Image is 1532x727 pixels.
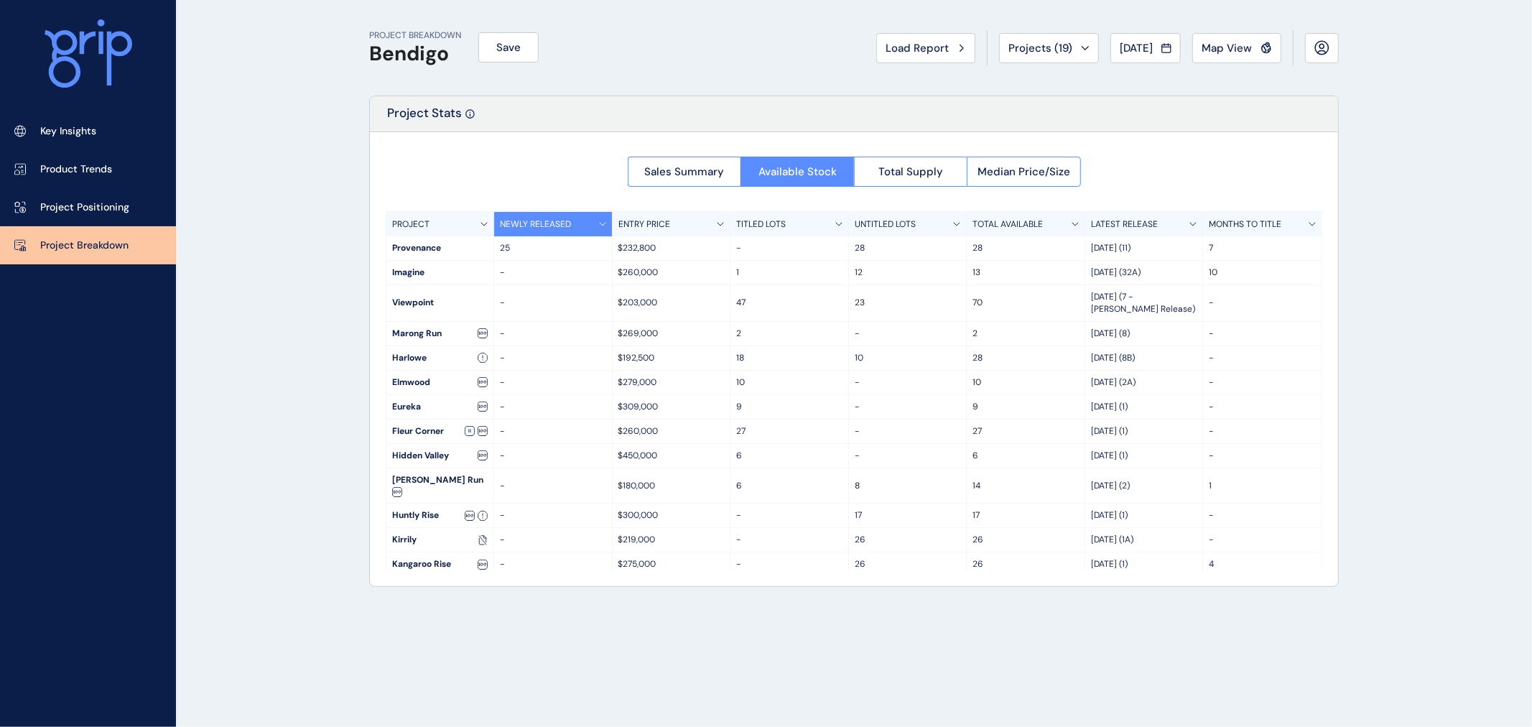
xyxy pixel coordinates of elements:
p: $450,000 [618,450,725,462]
p: 25 [500,242,606,254]
span: Projects ( 19 ) [1008,41,1072,55]
p: 28 [972,242,1079,254]
p: - [855,328,961,340]
p: 70 [972,297,1079,309]
p: - [500,297,606,309]
p: [DATE] (11) [1091,242,1197,254]
div: Hidden Valley [386,444,493,468]
p: 1 [736,267,842,279]
button: [DATE] [1110,33,1181,63]
p: LATEST RELEASE [1091,218,1158,231]
p: - [736,509,842,522]
button: Total Supply [854,157,967,187]
div: Kirrily [386,528,493,552]
button: Median Price/Size [967,157,1081,187]
p: - [736,534,842,546]
button: Save [478,32,539,62]
p: 12 [855,267,961,279]
button: Load Report [876,33,975,63]
div: Eureka [386,395,493,419]
p: $219,000 [618,534,725,546]
p: 8 [855,480,961,492]
p: 23 [855,297,961,309]
p: [DATE] (7 - [PERSON_NAME] Release) [1091,291,1197,315]
p: $269,000 [618,328,725,340]
button: Sales Summary [628,157,741,187]
div: Fleur Corner [386,420,493,443]
p: - [1209,297,1316,309]
p: 17 [972,509,1079,522]
p: - [500,450,606,462]
p: 10 [855,352,961,364]
p: [DATE] (1) [1091,509,1197,522]
p: 7 [1209,242,1316,254]
p: Project Breakdown [40,239,129,253]
p: Project Positioning [40,200,129,215]
p: $192,500 [618,352,725,364]
p: 2 [736,328,842,340]
p: 28 [855,242,961,254]
p: - [500,267,606,279]
p: - [736,558,842,570]
span: Sales Summary [644,165,724,179]
p: 18 [736,352,842,364]
p: 26 [972,558,1079,570]
div: Harlowe [386,346,493,370]
p: - [500,480,606,492]
p: 10 [972,376,1079,389]
div: Provenance [386,236,493,260]
span: Median Price/Size [978,165,1070,179]
p: 2 [972,328,1079,340]
div: Huntly Rise [386,504,493,527]
p: - [500,509,606,522]
p: - [1209,425,1316,437]
p: NEWLY RELEASED [500,218,571,231]
p: $180,000 [618,480,725,492]
p: 26 [855,558,961,570]
span: Save [496,40,521,55]
div: Marong Run [386,322,493,346]
p: - [1209,401,1316,413]
p: PROJECT [392,218,430,231]
p: PROJECT BREAKDOWN [369,29,461,42]
p: 6 [736,450,842,462]
p: 9 [736,401,842,413]
div: Viewpoint [386,291,493,315]
p: 26 [972,534,1079,546]
p: 13 [972,267,1079,279]
span: Map View [1202,41,1252,55]
p: - [1209,352,1316,364]
p: - [500,401,606,413]
p: 47 [736,297,842,309]
p: TOTAL AVAILABLE [972,218,1043,231]
p: - [500,328,606,340]
p: Key Insights [40,124,96,139]
p: 17 [855,509,961,522]
p: - [500,376,606,389]
p: 27 [972,425,1079,437]
button: Available Stock [741,157,854,187]
p: [DATE] (32A) [1091,267,1197,279]
p: 9 [972,401,1079,413]
p: [DATE] (2A) [1091,376,1197,389]
p: - [1209,509,1316,522]
p: 4 [1209,558,1316,570]
p: - [736,242,842,254]
p: - [855,450,961,462]
p: - [1209,450,1316,462]
span: Load Report [886,41,949,55]
p: - [855,401,961,413]
p: - [1209,534,1316,546]
p: 6 [736,480,842,492]
p: ENTRY PRICE [618,218,670,231]
p: $275,000 [618,558,725,570]
div: Kangaroo Rise [386,552,493,576]
h1: Bendigo [369,42,461,66]
p: MONTHS TO TITLE [1209,218,1281,231]
p: - [500,534,606,546]
p: [DATE] (1) [1091,558,1197,570]
p: - [1209,376,1316,389]
div: [PERSON_NAME] Run [386,468,493,504]
p: UNTITLED LOTS [855,218,916,231]
p: $232,800 [618,242,725,254]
